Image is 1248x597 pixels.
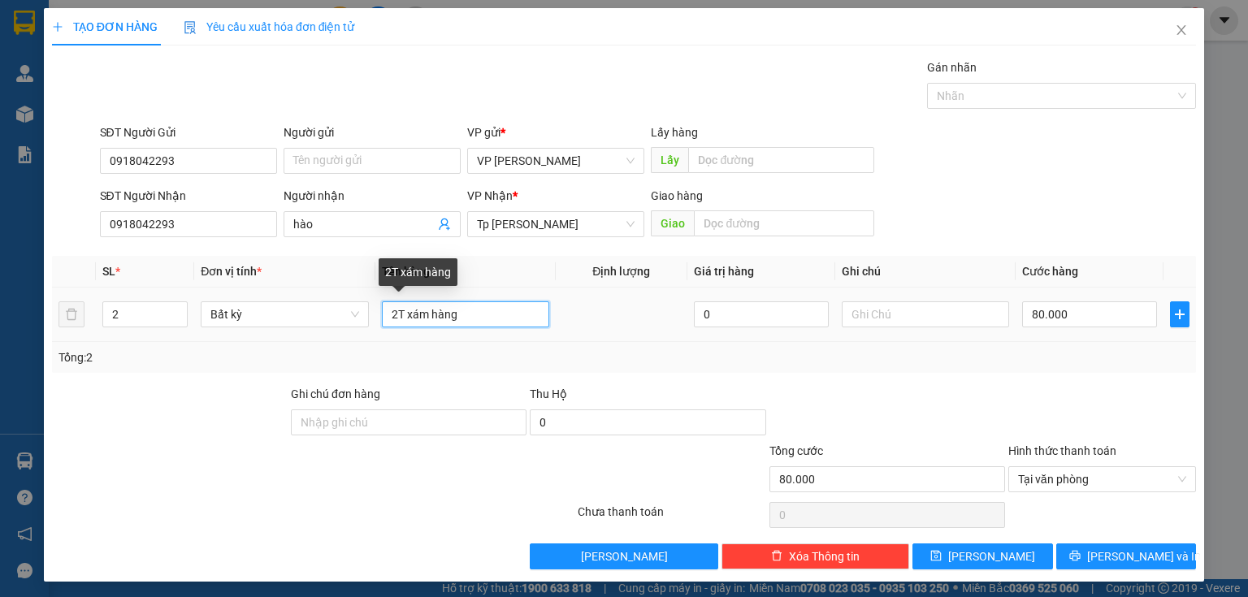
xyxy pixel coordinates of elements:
span: Đơn vị tính [201,265,262,278]
button: Close [1159,8,1204,54]
div: Người gửi [284,123,461,141]
span: Tại văn phòng [1018,467,1186,491]
button: save[PERSON_NAME] [912,543,1053,569]
input: Ghi Chú [842,301,1009,327]
input: VD: Bàn, Ghế [382,301,549,327]
div: Tổng: 2 [58,348,483,366]
span: Giao hàng [651,189,703,202]
label: Hình thức thanh toán [1008,444,1116,457]
button: plus [1170,301,1189,327]
span: Giá trị hàng [694,265,754,278]
span: Tổng cước [769,444,823,457]
span: Cước hàng [1022,265,1078,278]
button: deleteXóa Thông tin [721,543,909,569]
span: [PERSON_NAME] [581,547,668,565]
div: Người nhận [284,187,461,205]
span: plus [1171,308,1189,321]
img: logo.jpg [176,20,215,59]
input: Ghi chú đơn hàng [291,409,526,435]
img: icon [184,21,197,34]
span: SL [102,265,115,278]
li: (c) 2017 [136,77,223,97]
span: save [930,550,942,563]
b: Gửi khách hàng [100,24,161,100]
b: [PERSON_NAME] [20,105,92,181]
input: Dọc đường [694,210,874,236]
span: Định lượng [592,265,650,278]
b: [DOMAIN_NAME] [136,62,223,75]
div: SĐT Người Gửi [100,123,277,141]
span: Lấy [651,147,688,173]
span: printer [1069,550,1081,563]
div: SĐT Người Nhận [100,187,277,205]
span: plus [52,21,63,32]
span: [PERSON_NAME] [948,547,1035,565]
th: Ghi chú [835,256,1016,288]
span: delete [771,550,782,563]
span: Lấy hàng [651,126,698,139]
input: Dọc đường [688,147,874,173]
div: Chưa thanh toán [576,503,767,531]
button: [PERSON_NAME] [530,543,717,569]
span: Xóa Thông tin [789,547,860,565]
input: 0 [694,301,829,327]
span: Bất kỳ [210,302,358,327]
span: close [1175,24,1188,37]
span: Giao [651,210,694,236]
span: TẠO ĐƠN HÀNG [52,20,158,33]
label: Gán nhãn [927,61,977,74]
span: [PERSON_NAME] và In [1087,547,1201,565]
span: Tp Hồ Chí Minh [477,212,635,236]
span: Yêu cầu xuất hóa đơn điện tử [184,20,355,33]
span: Thu Hộ [530,387,567,400]
button: delete [58,301,84,327]
div: VP gửi [467,123,644,141]
span: VP Phan Rang [477,149,635,173]
label: Ghi chú đơn hàng [291,387,380,400]
span: user-add [438,218,451,231]
button: printer[PERSON_NAME] và In [1056,543,1197,569]
div: 2T xám hàng [379,258,457,286]
span: VP Nhận [467,189,513,202]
